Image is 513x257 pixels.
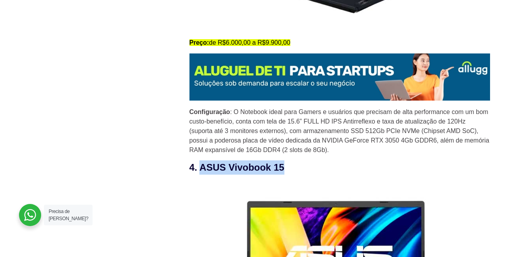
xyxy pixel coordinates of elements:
[189,109,230,115] strong: Configuração
[473,219,513,257] div: Widget de chat
[189,160,490,175] h3: 4. ASUS Vivobook 15
[189,107,490,155] p: : O Notebook ideal para Gamers e usuários que precisam de alta performance com um bom custo-benef...
[189,53,490,101] img: Aluguel de Notebook
[189,39,290,46] mark: de R$6.000,00 a R$9.900,00
[49,209,88,221] span: Precisa de [PERSON_NAME]?
[473,219,513,257] iframe: Chat Widget
[189,39,209,46] strong: Preço:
